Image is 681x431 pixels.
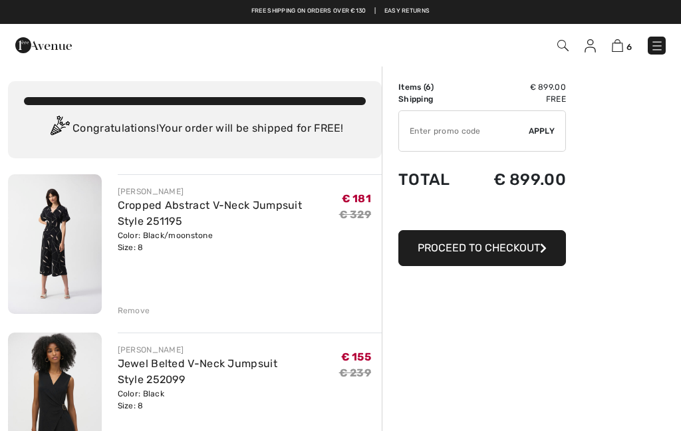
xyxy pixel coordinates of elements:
img: 1ère Avenue [15,32,72,59]
td: Free [468,93,566,105]
img: Congratulation2.svg [46,116,72,142]
a: Cropped Abstract V-Neck Jumpsuit Style 251195 [118,199,303,227]
span: | [374,7,376,16]
s: € 239 [339,366,372,379]
a: Jewel Belted V-Neck Jumpsuit Style 252099 [118,357,277,386]
s: € 329 [339,208,372,221]
iframe: PayPal [398,202,566,225]
img: Cropped Abstract V-Neck Jumpsuit Style 251195 [8,174,102,314]
div: [PERSON_NAME] [118,186,339,198]
span: Proceed to Checkout [418,241,540,254]
div: Congratulations! Your order will be shipped for FREE! [24,116,366,142]
img: Shopping Bag [612,39,623,52]
span: € 155 [341,351,372,363]
div: [PERSON_NAME] [118,344,339,356]
div: Remove [118,305,150,317]
td: € 899.00 [468,157,566,202]
img: Menu [650,39,664,53]
button: Proceed to Checkout [398,230,566,266]
img: My Info [585,39,596,53]
td: Shipping [398,93,468,105]
span: 6 [426,82,431,92]
span: Apply [529,125,555,137]
a: 1ère Avenue [15,38,72,51]
span: 6 [626,42,632,52]
div: Color: Black/moonstone Size: 8 [118,229,339,253]
a: Free shipping on orders over €130 [251,7,366,16]
div: Color: Black Size: 8 [118,388,339,412]
a: 6 [612,37,632,53]
span: € 181 [342,192,372,205]
td: € 899.00 [468,81,566,93]
a: Easy Returns [384,7,430,16]
img: Search [557,40,569,51]
input: Promo code [399,111,529,151]
td: Items ( ) [398,81,468,93]
td: Total [398,157,468,202]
